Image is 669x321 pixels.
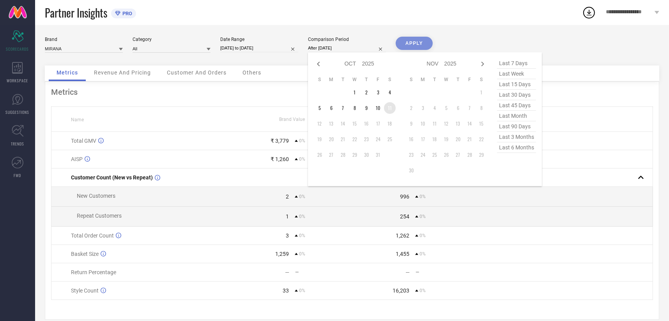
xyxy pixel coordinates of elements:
[419,251,426,257] span: 0%
[314,133,326,145] td: Sun Oct 19 2025
[7,78,28,83] span: WORKSPACE
[326,149,337,161] td: Mon Oct 27 2025
[299,194,305,199] span: 0%
[478,59,487,69] div: Next month
[419,214,426,219] span: 0%
[71,287,99,294] span: Style Count
[71,117,84,122] span: Name
[476,102,487,114] td: Sat Nov 08 2025
[384,102,396,114] td: Sat Oct 11 2025
[71,138,96,144] span: Total GMV
[271,138,289,144] div: ₹ 3,779
[337,133,349,145] td: Tue Oct 21 2025
[349,118,361,129] td: Wed Oct 15 2025
[71,174,153,181] span: Customer Count (New vs Repeat)
[51,87,653,97] div: Metrics
[133,37,211,42] div: Category
[220,44,298,52] input: Select date range
[452,133,464,145] td: Thu Nov 20 2025
[452,118,464,129] td: Thu Nov 13 2025
[361,149,372,161] td: Thu Oct 30 2025
[361,118,372,129] td: Thu Oct 16 2025
[372,118,384,129] td: Fri Oct 17 2025
[497,69,536,79] span: last week
[429,76,441,83] th: Tuesday
[429,102,441,114] td: Tue Nov 04 2025
[405,76,417,83] th: Sunday
[77,193,115,199] span: New Customers
[476,149,487,161] td: Sat Nov 29 2025
[497,79,536,90] span: last 15 days
[405,102,417,114] td: Sun Nov 02 2025
[337,118,349,129] td: Tue Oct 14 2025
[45,5,107,21] span: Partner Insights
[441,133,452,145] td: Wed Nov 19 2025
[45,37,123,42] div: Brand
[295,270,352,275] div: —
[400,193,409,200] div: 996
[441,76,452,83] th: Wednesday
[384,87,396,98] td: Sat Oct 04 2025
[349,133,361,145] td: Wed Oct 22 2025
[279,117,305,122] span: Brand Value
[286,193,289,200] div: 2
[57,69,78,76] span: Metrics
[464,149,476,161] td: Fri Nov 28 2025
[497,111,536,121] span: last month
[497,142,536,153] span: last 6 months
[361,76,372,83] th: Thursday
[396,232,409,239] div: 1,262
[372,87,384,98] td: Fri Oct 03 2025
[337,76,349,83] th: Tuesday
[405,165,417,176] td: Sun Nov 30 2025
[11,141,24,147] span: TRENDS
[349,149,361,161] td: Wed Oct 29 2025
[286,232,289,239] div: 3
[400,213,409,220] div: 254
[314,76,326,83] th: Sunday
[349,102,361,114] td: Wed Oct 08 2025
[405,269,410,275] div: —
[326,133,337,145] td: Mon Oct 20 2025
[94,69,151,76] span: Revenue And Pricing
[416,270,472,275] div: —
[419,194,426,199] span: 0%
[299,288,305,293] span: 0%
[464,76,476,83] th: Friday
[464,102,476,114] td: Fri Nov 07 2025
[417,133,429,145] td: Mon Nov 17 2025
[419,233,426,238] span: 0%
[349,76,361,83] th: Wednesday
[405,133,417,145] td: Sun Nov 16 2025
[299,156,305,162] span: 0%
[337,149,349,161] td: Tue Oct 28 2025
[326,102,337,114] td: Mon Oct 06 2025
[120,11,132,16] span: PRO
[286,213,289,220] div: 1
[464,118,476,129] td: Fri Nov 14 2025
[242,69,261,76] span: Others
[167,69,227,76] span: Customer And Orders
[299,251,305,257] span: 0%
[271,156,289,162] div: ₹ 1,260
[308,44,386,52] input: Select comparison period
[441,118,452,129] td: Wed Nov 12 2025
[283,287,289,294] div: 33
[337,102,349,114] td: Tue Oct 07 2025
[464,133,476,145] td: Fri Nov 21 2025
[14,172,21,178] span: FWD
[405,118,417,129] td: Sun Nov 09 2025
[417,118,429,129] td: Mon Nov 10 2025
[384,118,396,129] td: Sat Oct 18 2025
[275,251,289,257] div: 1,259
[476,87,487,98] td: Sat Nov 01 2025
[582,5,596,20] div: Open download list
[77,213,122,219] span: Repeat Customers
[326,118,337,129] td: Mon Oct 13 2025
[429,133,441,145] td: Tue Nov 18 2025
[452,149,464,161] td: Thu Nov 27 2025
[299,233,305,238] span: 0%
[429,149,441,161] td: Tue Nov 25 2025
[349,87,361,98] td: Wed Oct 01 2025
[299,138,305,144] span: 0%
